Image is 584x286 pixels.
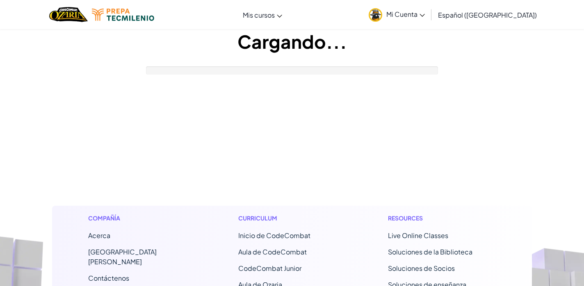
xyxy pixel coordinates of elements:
[49,6,87,23] img: Home
[388,214,496,222] h1: Resources
[239,4,286,26] a: Mis cursos
[386,10,425,18] span: Mi Cuenta
[238,264,301,272] a: CodeCombat Junior
[88,274,129,282] span: Contáctenos
[365,2,429,27] a: Mi Cuenta
[92,9,154,21] img: Tecmilenio logo
[49,6,87,23] a: Ozaria by CodeCombat logo
[369,8,382,22] img: avatar
[238,231,310,240] span: Inicio de CodeCombat
[388,247,472,256] a: Soluciones de la Biblioteca
[438,11,537,19] span: Español ([GEOGRAPHIC_DATA])
[88,247,157,266] a: [GEOGRAPHIC_DATA][PERSON_NAME]
[238,214,346,222] h1: Curriculum
[88,214,196,222] h1: Compañía
[88,231,110,240] a: Acerca
[434,4,541,26] a: Español ([GEOGRAPHIC_DATA])
[238,247,307,256] a: Aula de CodeCombat
[388,231,448,240] a: Live Online Classes
[243,11,275,19] span: Mis cursos
[388,264,455,272] a: Soluciones de Socios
